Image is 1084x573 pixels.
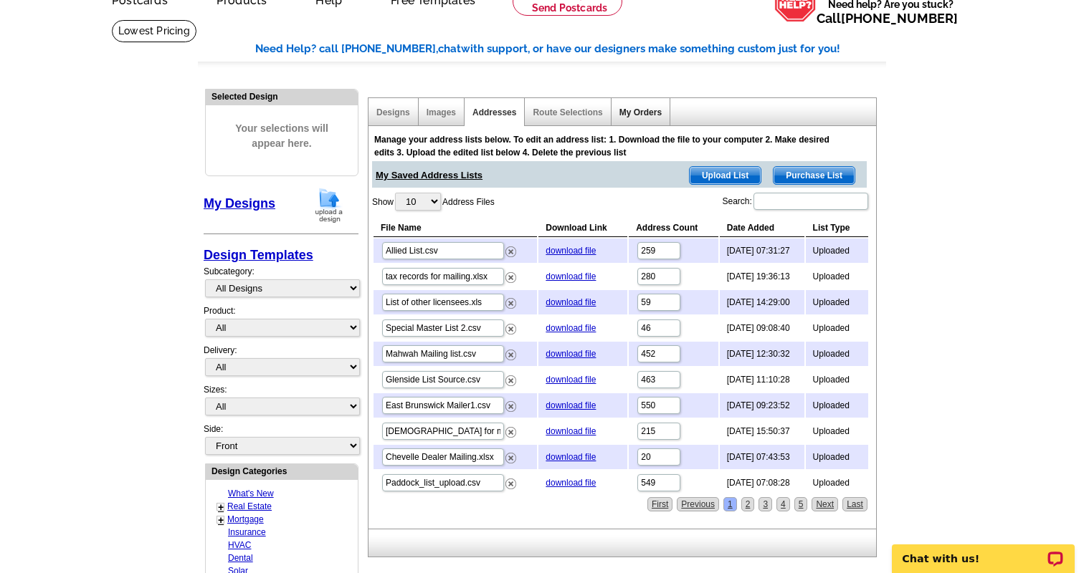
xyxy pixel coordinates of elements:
[806,471,868,495] td: Uploaded
[227,514,264,524] a: Mortgage
[817,11,958,26] span: Call
[720,393,804,418] td: [DATE] 09:23:52
[228,488,274,499] a: What's New
[806,264,868,289] td: Uploaded
[629,219,718,237] th: Address Count
[505,427,516,438] img: delete.png
[720,445,804,469] td: [DATE] 07:43:53
[741,497,755,511] a: 2
[546,246,596,256] a: download file
[538,219,627,237] th: Download Link
[720,264,804,289] td: [DATE] 19:36:13
[774,167,855,184] span: Purchase List
[505,244,516,254] a: Remove this list
[206,464,358,478] div: Design Categories
[720,219,804,237] th: Date Added
[376,161,482,183] span: My Saved Address Lists
[720,419,804,443] td: [DATE] 15:50:37
[806,316,868,340] td: Uploaded
[372,191,495,212] label: Show Address Files
[217,107,347,165] span: Your selections will appear here.
[374,219,537,237] th: File Name
[546,478,596,488] a: download file
[505,321,516,331] a: Remove this list
[546,452,596,462] a: download file
[206,90,358,103] div: Selected Design
[806,419,868,443] td: Uploaded
[546,400,596,410] a: download file
[376,107,410,117] a: Designs
[533,107,602,117] a: Route Selections
[505,295,516,305] a: Remove this list
[204,423,358,456] div: Side:
[204,344,358,383] div: Delivery:
[806,219,868,237] th: List Type
[722,191,869,211] label: Search:
[794,497,808,511] a: 5
[841,11,958,26] a: [PHONE_NUMBER]
[720,316,804,340] td: [DATE] 09:08:40
[227,501,272,511] a: Real Estate
[723,497,737,511] a: 1
[690,167,761,184] span: Upload List
[228,553,253,563] a: Dental
[505,398,516,408] a: Remove this list
[505,424,516,434] a: Remove this list
[505,350,516,360] img: delete.png
[427,107,456,117] a: Images
[505,450,516,460] a: Remove this list
[806,342,868,366] td: Uploaded
[677,497,719,511] a: Previous
[546,349,596,359] a: download file
[228,540,251,550] a: HVAC
[753,193,868,210] input: Search:
[806,290,868,314] td: Uploaded
[505,272,516,283] img: delete.png
[720,290,804,314] td: [DATE] 14:29:00
[505,375,516,386] img: delete.png
[720,342,804,366] td: [DATE] 12:30:32
[812,497,838,511] a: Next
[438,42,461,55] span: chat
[374,133,840,159] div: Manage your address lists below. To edit an address list: 1. Download the file to your computer 2...
[505,347,516,357] a: Remove this list
[883,528,1084,573] iframe: LiveChat chat widget
[218,501,224,513] a: +
[505,401,516,412] img: delete.png
[720,471,804,495] td: [DATE] 07:08:28
[472,107,516,117] a: Addresses
[505,453,516,463] img: delete.png
[204,196,275,211] a: My Designs
[505,298,516,309] img: delete.png
[204,265,358,304] div: Subcategory:
[842,497,867,511] a: Last
[395,193,441,211] select: ShowAddress Files
[720,367,804,392] td: [DATE] 11:10:28
[505,478,516,489] img: delete.png
[546,271,596,281] a: download file
[255,41,886,57] div: Need Help? call [PHONE_NUMBER], with support, or have our designers make something custom just fo...
[310,187,348,223] img: upload-design
[806,367,868,392] td: Uploaded
[505,372,516,382] a: Remove this list
[546,426,596,436] a: download file
[218,514,224,526] a: +
[806,445,868,469] td: Uploaded
[505,269,516,279] a: Remove this list
[505,324,516,334] img: delete.png
[204,248,313,262] a: Design Templates
[546,297,596,307] a: download file
[759,497,772,511] a: 3
[204,383,358,423] div: Sizes:
[546,375,596,385] a: download file
[806,239,868,263] td: Uploaded
[204,304,358,344] div: Product:
[546,323,596,333] a: download file
[647,497,672,511] a: First
[720,239,804,263] td: [DATE] 07:31:27
[806,393,868,418] td: Uploaded
[776,497,790,511] a: 4
[505,246,516,257] img: delete.png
